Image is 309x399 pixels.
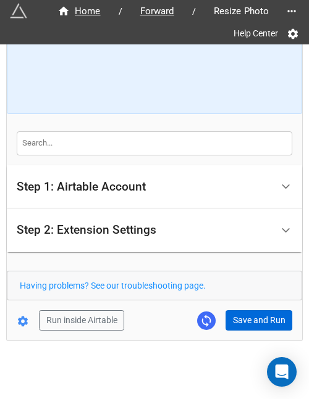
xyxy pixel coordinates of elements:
a: Sync Base Structure [197,311,216,330]
li: / [119,5,122,18]
a: Forward [127,4,187,19]
a: Home [44,4,114,19]
a: Help Center [225,22,287,44]
button: Run inside Airtable [39,310,124,331]
div: Open Intercom Messenger [267,357,297,387]
span: Forward [133,4,182,19]
div: Step 1: Airtable Account [17,181,146,193]
a: Having problems? See our troubleshooting page. [20,281,206,290]
div: Step 1: Airtable Account [7,165,302,209]
div: Home [57,4,101,19]
div: Step 2: Extension Settings [17,224,156,236]
input: Search... [17,131,292,155]
div: Step 2: Extension Settings [7,208,302,252]
li: / [192,5,196,18]
img: miniextensions-icon.73ae0678.png [10,2,27,20]
span: Resize Photo [206,4,277,19]
button: Save and Run [226,310,292,331]
nav: breadcrumb [44,4,282,19]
